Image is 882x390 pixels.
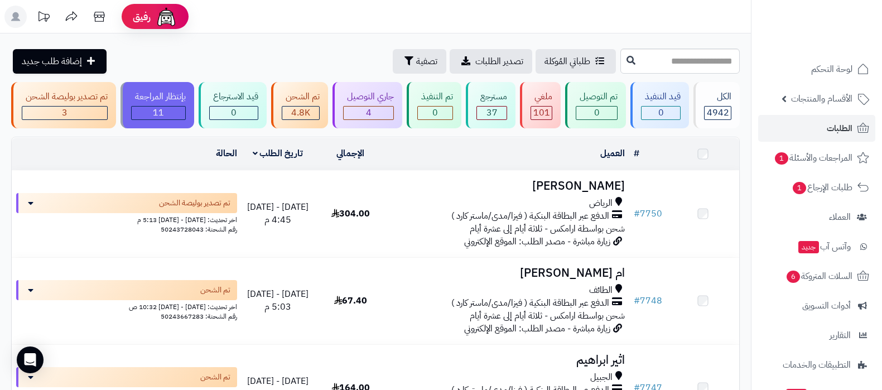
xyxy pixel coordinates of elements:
span: لوحة التحكم [811,61,852,77]
span: 101 [533,106,550,119]
div: 11 [132,107,185,119]
span: 3 [62,106,68,119]
span: الطائف [589,284,613,297]
span: 304.00 [331,207,370,220]
span: 0 [658,106,664,119]
a: تحديثات المنصة [30,6,57,31]
img: logo-2.png [806,31,871,55]
span: الطلبات [827,121,852,136]
span: تم الشحن [200,372,230,383]
div: ملغي [531,90,552,103]
span: الأقسام والمنتجات [791,91,852,107]
a: تاريخ الطلب [253,147,303,160]
span: 11 [153,106,164,119]
span: التقارير [830,328,851,343]
span: 4 [366,106,372,119]
span: وآتس آب [797,239,851,254]
a: ملغي 101 [518,82,563,128]
div: 0 [576,107,617,119]
a: جاري التوصيل 4 [330,82,404,128]
a: المراجعات والأسئلة1 [758,145,875,171]
a: الكل4942 [691,82,742,128]
a: لوحة التحكم [758,56,875,83]
span: السلات المتروكة [785,268,852,284]
a: الحالة [216,147,237,160]
h3: [PERSON_NAME] [391,180,624,192]
h3: ام [PERSON_NAME] [391,267,624,280]
span: شحن بواسطة ارامكس - ثلاثة أيام إلى عشرة أيام [470,222,625,235]
span: أدوات التسويق [802,298,851,314]
span: زيارة مباشرة - مصدر الطلب: الموقع الإلكتروني [464,235,610,248]
div: تم التنفيذ [417,90,453,103]
span: جديد [798,241,819,253]
span: 1 [793,182,806,194]
img: ai-face.png [155,6,177,28]
span: تصدير الطلبات [475,55,523,68]
div: بإنتظار المراجعة [131,90,186,103]
button: تصفية [393,49,446,74]
a: # [634,147,639,160]
div: تم الشحن [282,90,320,103]
span: 0 [432,106,438,119]
a: #7750 [634,207,662,220]
div: 101 [531,107,552,119]
div: تم تصدير بوليصة الشحن [22,90,108,103]
span: رقم الشحنة: 50243667283 [161,311,237,321]
div: 0 [210,107,258,119]
span: تصفية [416,55,437,68]
div: 0 [418,107,452,119]
a: إضافة طلب جديد [13,49,107,74]
span: 4.8K [291,106,310,119]
a: تصدير الطلبات [450,49,532,74]
span: 0 [594,106,600,119]
span: رفيق [133,10,151,23]
span: [DATE] - [DATE] 4:45 م [247,200,309,227]
a: قيد الاسترجاع 0 [196,82,269,128]
h3: اثير ابراهيم [391,354,624,367]
span: رقم الشحنة: 50243728043 [161,224,237,234]
span: 6 [787,271,800,283]
a: #7748 [634,294,662,307]
span: # [634,294,640,307]
a: التطبيقات والخدمات [758,352,875,378]
span: طلبات الإرجاع [792,180,852,195]
a: قيد التنفيذ 0 [628,82,691,128]
a: الطلبات [758,115,875,142]
span: إضافة طلب جديد [22,55,82,68]
span: تم الشحن [200,285,230,296]
a: تم التنفيذ 0 [404,82,464,128]
a: بإنتظار المراجعة 11 [118,82,196,128]
div: Open Intercom Messenger [17,346,44,373]
span: 67.40 [334,294,367,307]
div: قيد التنفيذ [641,90,681,103]
span: المراجعات والأسئلة [774,150,852,166]
a: تم تصدير بوليصة الشحن 3 [9,82,118,128]
span: العملاء [829,209,851,225]
a: السلات المتروكة6 [758,263,875,290]
span: تم تصدير بوليصة الشحن [159,198,230,209]
span: 0 [231,106,237,119]
span: الدفع عبر البطاقة البنكية ( فيزا/مدى/ماستر كارد ) [451,210,609,223]
div: مسترجع [476,90,507,103]
span: [DATE] - [DATE] 5:03 م [247,287,309,314]
div: قيد الاسترجاع [209,90,258,103]
div: اخر تحديث: [DATE] - [DATE] 10:32 ص [16,300,237,312]
a: طلبات الإرجاع1 [758,174,875,201]
span: التطبيقات والخدمات [783,357,851,373]
a: أدوات التسويق [758,292,875,319]
a: مسترجع 37 [464,82,518,128]
span: # [634,207,640,220]
div: 0 [642,107,680,119]
span: 37 [486,106,498,119]
div: تم التوصيل [576,90,618,103]
a: العميل [600,147,625,160]
span: طلباتي المُوكلة [544,55,590,68]
div: 3 [22,107,107,119]
div: الكل [704,90,731,103]
div: جاري التوصيل [343,90,394,103]
a: الإجمالي [336,147,364,160]
div: 4 [344,107,393,119]
span: زيارة مباشرة - مصدر الطلب: الموقع الإلكتروني [464,322,610,335]
div: اخر تحديث: [DATE] - [DATE] 5:13 م [16,213,237,225]
a: وآتس آبجديد [758,233,875,260]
